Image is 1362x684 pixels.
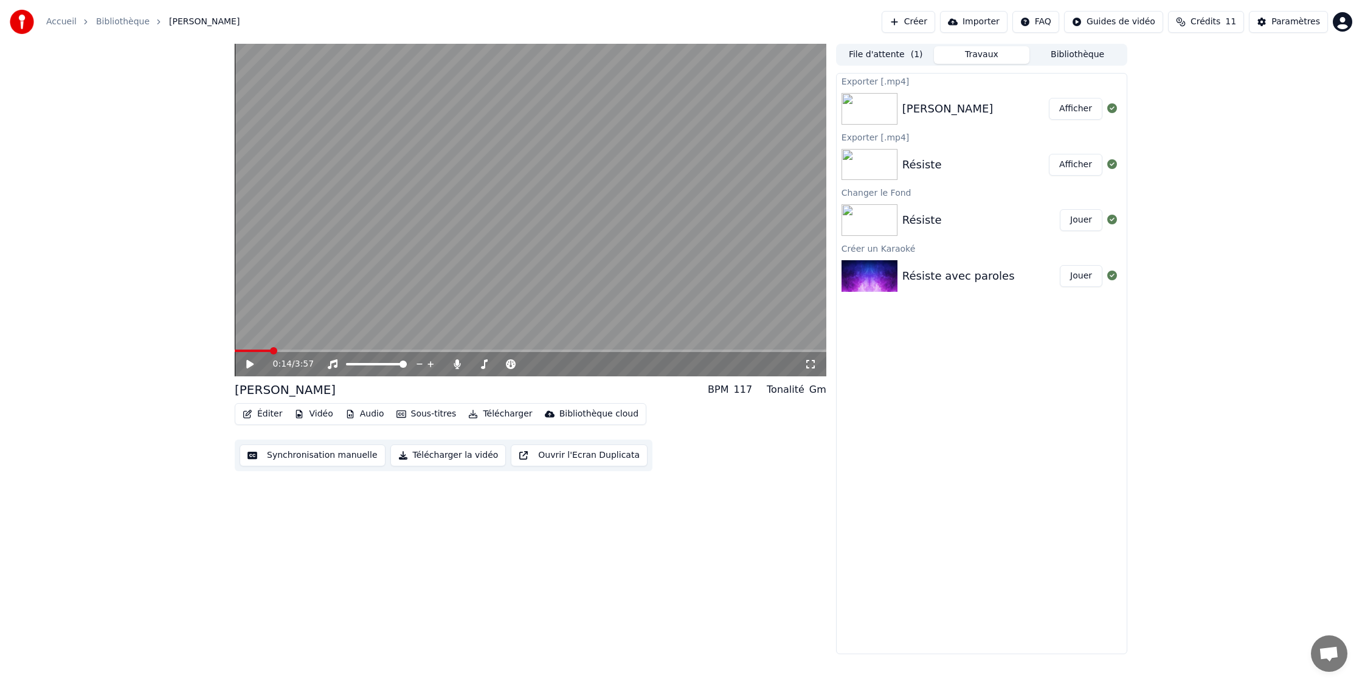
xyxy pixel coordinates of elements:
[1249,11,1328,33] button: Paramètres
[1168,11,1244,33] button: Crédits11
[46,16,240,28] nav: breadcrumb
[902,100,994,117] div: [PERSON_NAME]
[273,358,292,370] span: 0:14
[559,408,638,420] div: Bibliothèque cloud
[235,381,336,398] div: [PERSON_NAME]
[1191,16,1220,28] span: Crédits
[1064,11,1163,33] button: Guides de vidéo
[169,16,240,28] span: [PERSON_NAME]
[392,406,461,423] button: Sous-titres
[240,444,385,466] button: Synchronisation manuelle
[902,212,942,229] div: Résiste
[708,382,728,397] div: BPM
[10,10,34,34] img: youka
[1060,209,1102,231] button: Jouer
[902,156,942,173] div: Résiste
[1029,46,1125,64] button: Bibliothèque
[734,382,753,397] div: 117
[1060,265,1102,287] button: Jouer
[390,444,506,466] button: Télécharger la vidéo
[837,74,1127,88] div: Exporter [.mp4]
[882,11,935,33] button: Créer
[1012,11,1059,33] button: FAQ
[273,358,302,370] div: /
[1049,98,1102,120] button: Afficher
[1271,16,1320,28] div: Paramètres
[1311,635,1347,672] a: Ouvrir le chat
[511,444,648,466] button: Ouvrir l'Ecran Duplicata
[289,406,337,423] button: Vidéo
[940,11,1008,33] button: Importer
[1225,16,1236,28] span: 11
[837,130,1127,144] div: Exporter [.mp4]
[911,49,923,61] span: ( 1 )
[837,185,1127,199] div: Changer le Fond
[902,268,1015,285] div: Résiste avec paroles
[463,406,537,423] button: Télécharger
[809,382,826,397] div: Gm
[295,358,314,370] span: 3:57
[1049,154,1102,176] button: Afficher
[767,382,804,397] div: Tonalité
[96,16,150,28] a: Bibliothèque
[340,406,389,423] button: Audio
[46,16,77,28] a: Accueil
[238,406,287,423] button: Éditer
[837,241,1127,255] div: Créer un Karaoké
[838,46,934,64] button: File d'attente
[934,46,1030,64] button: Travaux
